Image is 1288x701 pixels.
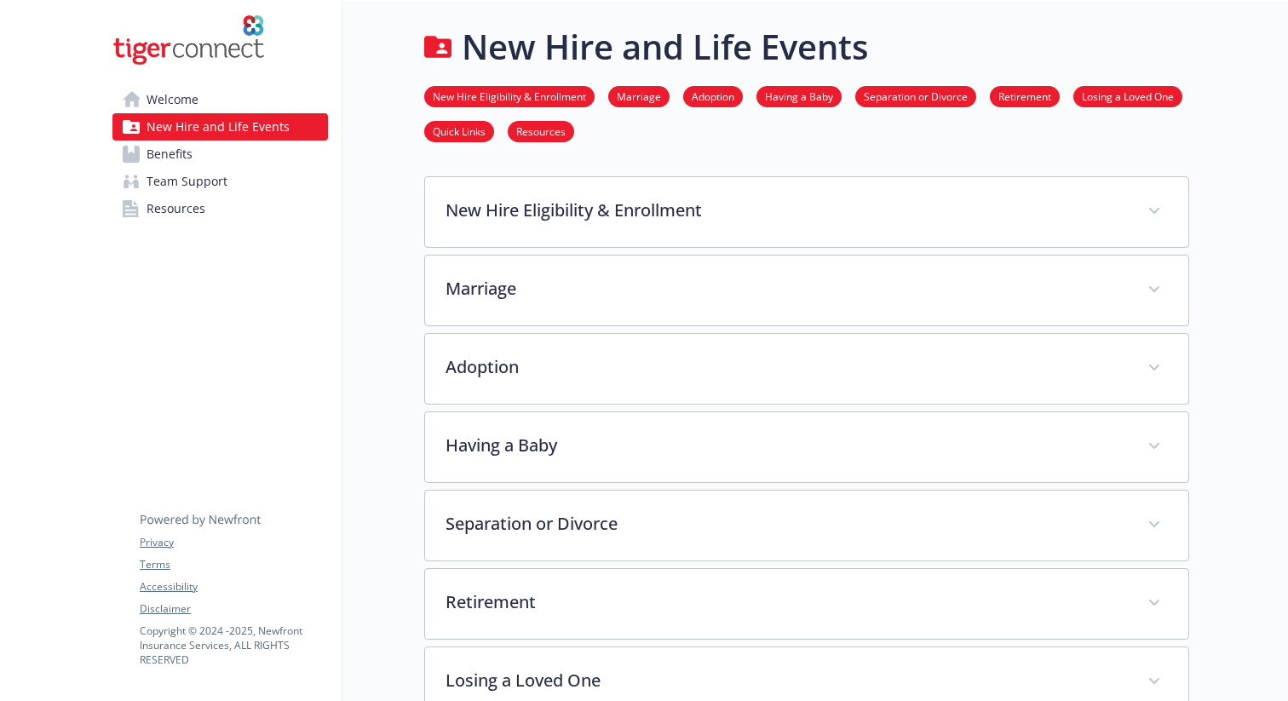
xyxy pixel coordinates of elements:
[147,86,198,113] span: Welcome
[425,256,1188,325] div: Marriage
[1073,88,1182,104] a: Losing a Loved One
[446,433,1127,458] p: Having a Baby
[425,177,1188,247] div: New Hire Eligibility & Enrollment
[147,195,205,222] span: Resources
[147,168,227,195] span: Team Support
[446,511,1127,537] p: Separation or Divorce
[462,21,868,72] h1: New Hire and Life Events
[756,88,842,104] a: Having a Baby
[446,589,1127,615] p: Retirement
[508,123,574,139] a: Resources
[112,113,328,141] a: New Hire and Life Events
[147,113,290,141] span: New Hire and Life Events
[446,198,1127,223] p: New Hire Eligibility & Enrollment
[147,141,193,168] span: Benefits
[855,88,976,104] a: Separation or Divorce
[425,569,1188,639] div: Retirement
[112,168,328,195] a: Team Support
[112,141,328,168] a: Benefits
[112,86,328,113] a: Welcome
[608,88,670,104] a: Marriage
[446,276,1127,302] p: Marriage
[424,123,494,139] a: Quick Links
[140,623,327,667] p: Copyright © 2024 - 2025 , Newfront Insurance Services, ALL RIGHTS RESERVED
[446,668,1127,693] p: Losing a Loved One
[425,334,1188,404] div: Adoption
[446,354,1127,380] p: Adoption
[424,88,595,104] a: New Hire Eligibility & Enrollment
[140,579,327,595] a: Accessibility
[425,491,1188,560] div: Separation or Divorce
[425,412,1188,482] div: Having a Baby
[112,195,328,222] a: Resources
[990,88,1060,104] a: Retirement
[683,88,743,104] a: Adoption
[140,557,327,572] a: Terms
[140,535,327,550] a: Privacy
[140,601,327,617] a: Disclaimer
